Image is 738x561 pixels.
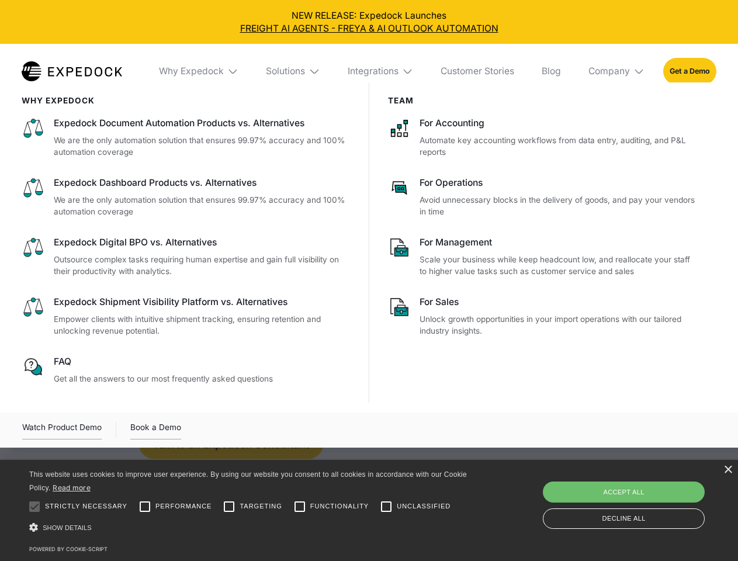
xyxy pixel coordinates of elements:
a: Powered by cookie-script [29,546,108,552]
div: WHy Expedock [22,96,351,105]
span: This website uses cookies to improve user experience. By using our website you consent to all coo... [29,470,467,492]
span: Strictly necessary [45,501,127,511]
p: Get all the answers to our most frequently asked questions [54,373,351,385]
div: Integrations [338,44,422,99]
p: Unlock growth opportunities in your import operations with our tailored industry insights. [420,313,698,337]
span: Unclassified [397,501,451,511]
div: Company [579,44,654,99]
a: Book a Demo [130,421,181,439]
div: Expedock Document Automation Products vs. Alternatives [54,117,351,130]
p: We are the only automation solution that ensures 99.97% accuracy and 100% automation coverage [54,194,351,218]
a: For ManagementScale your business while keep headcount low, and reallocate your staff to higher v... [388,236,698,278]
iframe: Chat Widget [543,435,738,561]
p: We are the only automation solution that ensures 99.97% accuracy and 100% automation coverage [54,134,351,158]
div: For Operations [420,176,698,189]
div: Expedock Dashboard Products vs. Alternatives [54,176,351,189]
a: For AccountingAutomate key accounting workflows from data entry, auditing, and P&L reports [388,117,698,158]
div: Why Expedock [159,65,224,77]
a: open lightbox [22,421,102,439]
div: Watch Product Demo [22,421,102,439]
div: FAQ [54,355,351,368]
a: Expedock Digital BPO vs. AlternativesOutsource complex tasks requiring human expertise and gain f... [22,236,351,278]
a: Get a Demo [663,58,716,84]
p: Outsource complex tasks requiring human expertise and gain full visibility on their productivity ... [54,254,351,278]
div: Expedock Digital BPO vs. Alternatives [54,236,351,249]
div: For Accounting [420,117,698,130]
p: Empower clients with intuitive shipment tracking, ensuring retention and unlocking revenue potent... [54,313,351,337]
div: For Sales [420,296,698,309]
div: Solutions [257,44,330,99]
div: Team [388,96,698,105]
div: Show details [29,520,471,536]
span: Targeting [240,501,282,511]
span: Functionality [310,501,369,511]
div: Solutions [266,65,305,77]
a: Expedock Shipment Visibility Platform vs. AlternativesEmpower clients with intuitive shipment tra... [22,296,351,337]
a: Blog [532,44,570,99]
a: Expedock Dashboard Products vs. AlternativesWe are the only automation solution that ensures 99.9... [22,176,351,218]
a: FAQGet all the answers to our most frequently asked questions [22,355,351,385]
a: FREIGHT AI AGENTS - FREYA & AI OUTLOOK AUTOMATION [9,22,729,35]
div: For Management [420,236,698,249]
div: Company [588,65,630,77]
a: Read more [53,483,91,492]
p: Avoid unnecessary blocks in the delivery of goods, and pay your vendors in time [420,194,698,218]
a: Expedock Document Automation Products vs. AlternativesWe are the only automation solution that en... [22,117,351,158]
div: NEW RELEASE: Expedock Launches [9,9,729,35]
a: For OperationsAvoid unnecessary blocks in the delivery of goods, and pay your vendors in time [388,176,698,218]
a: For SalesUnlock growth opportunities in your import operations with our tailored industry insights. [388,296,698,337]
div: Why Expedock [150,44,248,99]
div: Expedock Shipment Visibility Platform vs. Alternatives [54,296,351,309]
span: Performance [155,501,212,511]
a: Customer Stories [431,44,523,99]
p: Automate key accounting workflows from data entry, auditing, and P&L reports [420,134,698,158]
p: Scale your business while keep headcount low, and reallocate your staff to higher value tasks suc... [420,254,698,278]
div: Integrations [348,65,399,77]
span: Show details [43,524,92,531]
